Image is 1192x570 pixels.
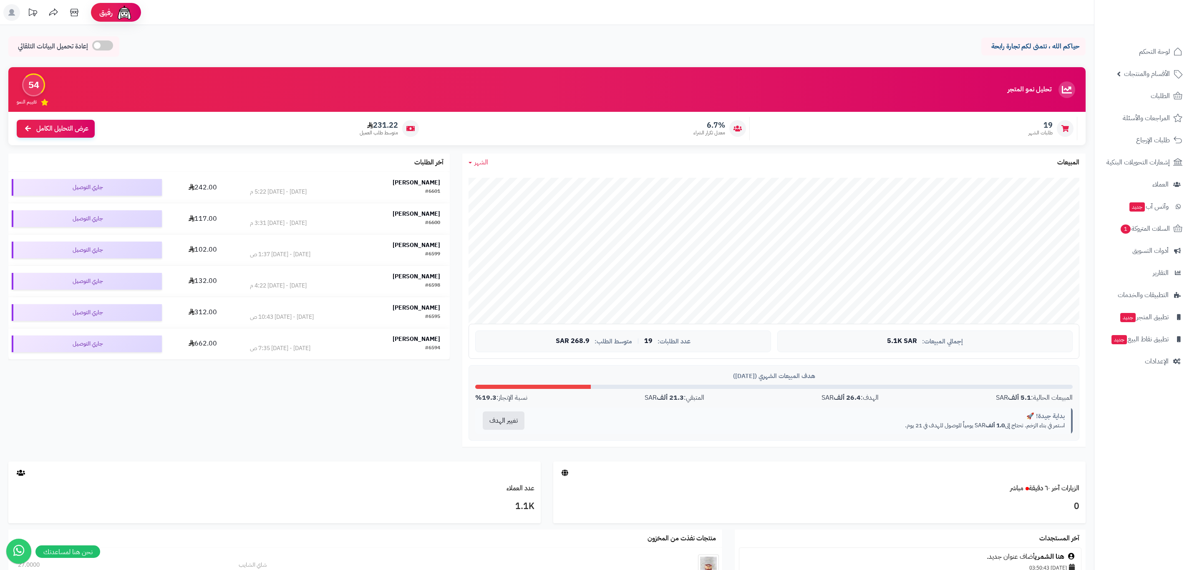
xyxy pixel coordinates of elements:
[1124,68,1170,80] span: الأقسام والمنتجات
[483,411,524,430] button: تغيير الهدف
[1099,351,1187,371] a: الإعدادات
[165,172,240,203] td: 242.00
[1152,179,1169,190] span: العملاء
[393,303,440,312] strong: [PERSON_NAME]
[1111,335,1127,344] span: جديد
[1057,159,1079,166] h3: المبيعات
[822,393,879,403] div: الهدف: SAR
[1099,307,1187,327] a: تطبيق المتجرجديد
[15,499,534,514] h3: 1.1K
[595,338,632,345] span: متوسط الطلب:
[834,393,861,403] strong: 26.4 ألف
[1106,156,1170,168] span: إشعارات التحويلات البنكية
[887,338,917,345] span: 5.1K SAR
[1120,224,1131,234] span: 1
[1120,223,1170,235] span: السلات المتروكة
[475,372,1073,381] div: هدف المبيعات الشهري ([DATE])
[648,535,716,542] h3: منتجات نفذت من المخزون
[393,241,440,250] strong: [PERSON_NAME]
[393,178,440,187] strong: [PERSON_NAME]
[165,266,240,297] td: 132.00
[475,393,496,403] strong: 19.3%
[393,272,440,281] strong: [PERSON_NAME]
[559,499,1079,514] h3: 0
[658,338,691,345] span: عدد الطلبات:
[1099,42,1187,62] a: لوحة التحكم
[1099,285,1187,305] a: التطبيقات والخدمات
[18,42,88,51] span: إعادة تحميل البيانات التلقائي
[693,121,725,130] span: 6.7%
[1099,86,1187,106] a: الطلبات
[1129,201,1169,212] span: وآتس آب
[250,313,314,321] div: [DATE] - [DATE] 10:43 ص
[12,335,162,352] div: جاري التوصيل
[1099,241,1187,261] a: أدوات التسويق
[17,120,95,138] a: عرض التحليل الكامل
[1132,245,1169,257] span: أدوات التسويق
[17,98,37,106] span: تقييم النمو
[644,338,653,345] span: 19
[393,335,440,343] strong: [PERSON_NAME]
[637,338,639,344] span: |
[425,250,440,259] div: #6599
[1008,86,1051,93] h3: تحليل نمو المتجر
[1145,356,1169,367] span: الإعدادات
[474,157,488,167] span: الشهر
[1129,202,1145,212] span: جديد
[743,552,1077,562] div: أضاف عنوان جديد.
[425,344,440,353] div: #6594
[1035,552,1064,562] a: هنا الشمري
[12,179,162,196] div: جاري التوصيل
[645,393,704,403] div: المتبقي: SAR
[99,8,113,18] span: رفيق
[239,561,564,569] div: شاي الشايب
[1123,112,1170,124] span: المراجعات والأسئلة
[1136,134,1170,146] span: طلبات الإرجاع
[693,129,725,136] span: معدل تكرار الشراء
[922,338,963,345] span: إجمالي المبيعات:
[1099,219,1187,239] a: السلات المتروكة1
[414,159,444,166] h3: آخر الطلبات
[1111,333,1169,345] span: تطبيق نقاط البيع
[538,412,1065,421] div: بداية جيدة! 🚀
[1099,263,1187,283] a: التقارير
[250,282,307,290] div: [DATE] - [DATE] 4:22 م
[12,304,162,321] div: جاري التوصيل
[996,393,1073,403] div: المبيعات الحالية: SAR
[116,4,133,21] img: ai-face.png
[1028,121,1053,130] span: 19
[1099,329,1187,349] a: تطبيق نقاط البيعجديد
[165,328,240,359] td: 662.00
[165,203,240,234] td: 117.00
[1119,311,1169,323] span: تطبيق المتجر
[18,561,219,569] div: 27.0000
[1153,267,1169,279] span: التقارير
[425,282,440,290] div: #6598
[12,210,162,227] div: جاري التوصيل
[165,235,240,265] td: 102.00
[538,421,1065,430] p: استمر في بناء الزخم. تحتاج إلى SAR يومياً للوصول للهدف في 21 يوم.
[1028,129,1053,136] span: طلبات الشهر
[1120,313,1136,322] span: جديد
[1135,16,1184,34] img: logo-2.png
[985,421,1005,430] strong: 1.0 ألف
[556,338,590,345] span: 268.9 SAR
[250,188,307,196] div: [DATE] - [DATE] 5:22 م
[1099,130,1187,150] a: طلبات الإرجاع
[22,4,43,23] a: تحديثات المنصة
[360,129,398,136] span: متوسط طلب العميل
[165,297,240,328] td: 312.00
[36,124,88,134] span: عرض التحليل الكامل
[360,121,398,130] span: 231.22
[425,188,440,196] div: #6601
[12,273,162,290] div: جاري التوصيل
[12,242,162,258] div: جاري التوصيل
[1039,535,1079,542] h3: آخر المستجدات
[475,393,527,403] div: نسبة الإنجاز:
[988,42,1079,51] p: حياكم الله ، نتمنى لكم تجارة رابحة
[1099,197,1187,217] a: وآتس آبجديد
[1008,393,1031,403] strong: 5.1 ألف
[1099,152,1187,172] a: إشعارات التحويلات البنكية
[250,250,310,259] div: [DATE] - [DATE] 1:37 ص
[1151,90,1170,102] span: الطلبات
